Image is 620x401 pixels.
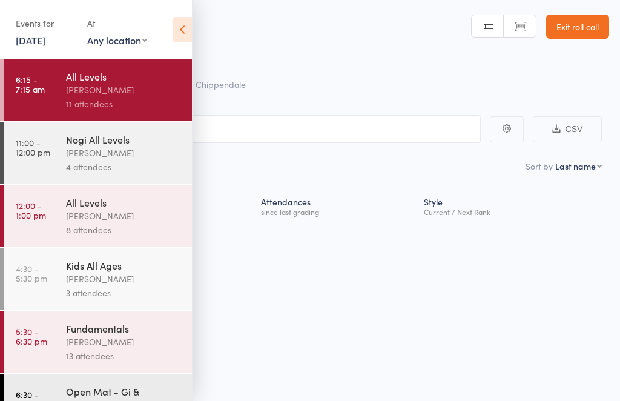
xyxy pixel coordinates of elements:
span: Chippendale [196,78,246,90]
a: 6:15 -7:15 amAll Levels[PERSON_NAME]11 attendees [4,59,192,121]
time: 4:30 - 5:30 pm [16,263,47,283]
div: Nogi All Levels [66,133,182,146]
div: At [87,13,147,33]
div: 13 attendees [66,349,182,363]
a: 5:30 -6:30 pmFundamentals[PERSON_NAME]13 attendees [4,311,192,373]
div: 4 attendees [66,160,182,174]
div: Events for [16,13,75,33]
div: [PERSON_NAME] [66,146,182,160]
input: Search by name [18,115,481,143]
div: since last grading [261,208,414,216]
a: Exit roll call [546,15,609,39]
div: All Levels [66,196,182,209]
div: Last name [555,160,596,172]
a: 11:00 -12:00 pmNogi All Levels[PERSON_NAME]4 attendees [4,122,192,184]
time: 11:00 - 12:00 pm [16,138,50,157]
div: Fundamentals [66,322,182,335]
button: CSV [533,116,602,142]
div: All Levels [66,70,182,83]
div: Style [419,190,602,222]
div: [PERSON_NAME] [66,83,182,97]
div: Kids All Ages [66,259,182,272]
div: 3 attendees [66,286,182,300]
div: 11 attendees [66,97,182,111]
div: [PERSON_NAME] [66,209,182,223]
time: 12:00 - 1:00 pm [16,200,46,220]
time: 6:15 - 7:15 am [16,75,45,94]
div: [PERSON_NAME] [66,335,182,349]
a: 4:30 -5:30 pmKids All Ages[PERSON_NAME]3 attendees [4,248,192,310]
time: 5:30 - 6:30 pm [16,326,47,346]
div: Any location [87,33,147,47]
a: [DATE] [16,33,45,47]
a: 12:00 -1:00 pmAll Levels[PERSON_NAME]8 attendees [4,185,192,247]
div: 8 attendees [66,223,182,237]
div: [PERSON_NAME] [66,272,182,286]
div: Atten­dances [256,190,419,222]
div: Current / Next Rank [424,208,597,216]
label: Sort by [526,160,553,172]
